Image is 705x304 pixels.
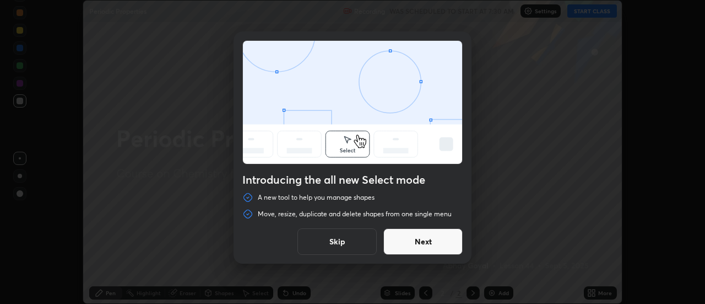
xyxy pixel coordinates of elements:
[383,228,463,255] button: Next
[258,193,375,202] p: A new tool to help you manage shapes
[242,173,463,186] h4: Introducing the all new Select mode
[243,41,462,166] div: animation
[258,210,452,218] p: Move, resize, duplicate and delete shapes from one single menu
[297,228,377,255] button: Skip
